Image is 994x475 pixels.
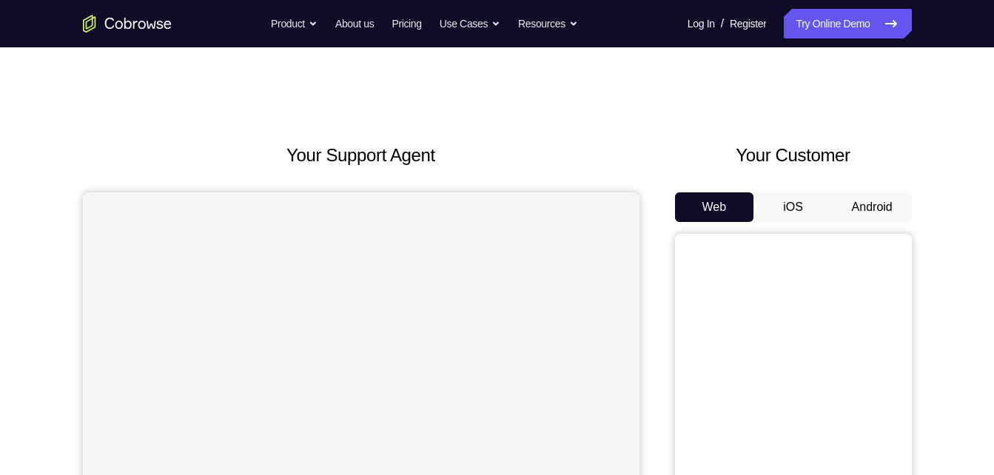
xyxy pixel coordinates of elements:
[730,9,766,38] a: Register
[721,15,724,33] span: /
[83,15,172,33] a: Go to the home page
[675,192,754,222] button: Web
[833,192,912,222] button: Android
[440,9,500,38] button: Use Cases
[335,9,374,38] a: About us
[675,142,912,169] h2: Your Customer
[271,9,318,38] button: Product
[83,142,639,169] h2: Your Support Agent
[753,192,833,222] button: iOS
[518,9,578,38] button: Resources
[688,9,715,38] a: Log In
[392,9,421,38] a: Pricing
[784,9,911,38] a: Try Online Demo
